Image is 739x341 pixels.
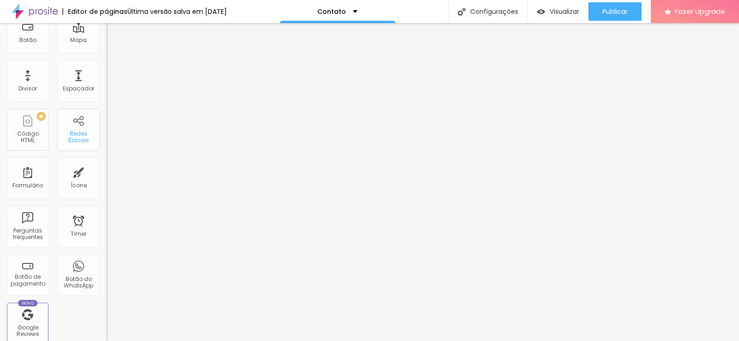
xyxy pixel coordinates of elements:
[458,8,466,16] img: Icone
[9,274,46,287] div: Botão de pagamento
[550,8,579,15] span: Visualizar
[71,231,86,237] div: Timer
[19,37,36,43] div: Botão
[675,7,725,15] span: Fazer Upgrade
[62,8,127,15] div: Editor de páginas
[602,8,628,15] span: Publicar
[60,131,97,144] div: Redes Sociais
[60,276,97,289] div: Botão do WhatsApp
[9,324,46,338] div: Google Reviews
[12,182,43,189] div: Formulário
[63,85,94,92] div: Espaçador
[71,182,87,189] div: Ícone
[9,131,46,144] div: Código HTML
[18,85,37,92] div: Divisor
[106,23,739,341] iframe: Editor
[528,2,588,21] button: Visualizar
[317,8,346,15] p: Contato
[127,8,227,15] div: Última versão salva em [DATE]
[537,8,545,16] img: view-1.svg
[9,227,46,241] div: Perguntas frequentes
[70,37,87,43] div: Mapa
[588,2,642,21] button: Publicar
[18,300,38,306] div: Novo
